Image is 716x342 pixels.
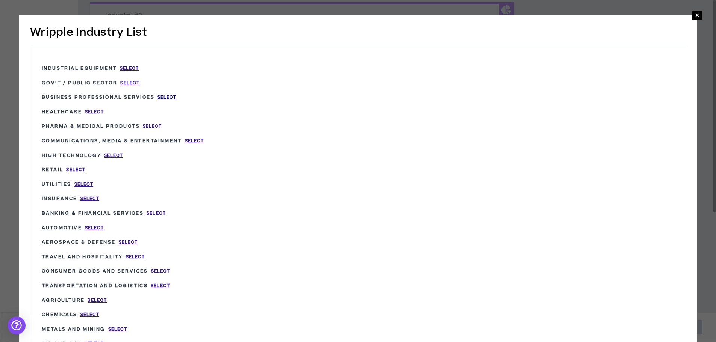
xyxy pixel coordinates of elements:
[42,239,116,246] span: Aerospace & Defense
[143,123,162,130] span: Select
[66,167,85,173] span: Select
[185,138,204,144] span: Select
[104,152,123,159] span: Select
[42,166,63,173] span: Retail
[151,268,170,274] span: Select
[42,268,148,274] span: Consumer Goods and Services
[42,297,85,304] span: Agriculture
[80,312,100,318] span: Select
[42,326,105,333] span: Metals and Mining
[42,195,77,202] span: Insurance
[42,311,77,318] span: Chemicals
[42,65,117,72] span: Industrial Equipment
[80,196,100,202] span: Select
[151,283,170,289] span: Select
[42,123,140,130] span: Pharma & Medical Products
[85,225,104,231] span: Select
[157,94,177,101] span: Select
[42,210,144,217] span: Banking & Financial Services
[119,239,138,246] span: Select
[42,282,148,289] span: Transportation and Logistics
[120,65,139,72] span: Select
[695,11,699,20] span: ×
[42,94,154,101] span: Business Professional Services
[42,253,123,260] span: Travel and Hospitality
[42,80,117,86] span: Gov’t / Public Sector
[42,181,71,188] span: Utilities
[120,80,139,86] span: Select
[30,24,686,40] h2: Wripple Industry List
[42,108,82,115] span: Healthcare
[42,137,182,144] span: Communications, Media & Entertainment
[8,316,26,334] div: Open Intercom Messenger
[147,210,166,217] span: Select
[108,326,127,333] span: Select
[88,297,107,304] span: Select
[42,224,82,231] span: Automotive
[74,181,94,188] span: Select
[42,152,101,159] span: High Technology
[85,109,104,115] span: Select
[126,254,145,260] span: Select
